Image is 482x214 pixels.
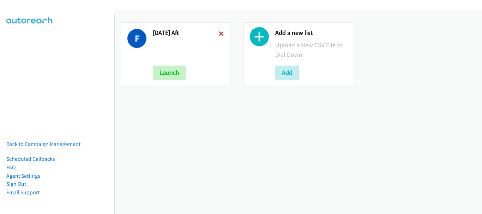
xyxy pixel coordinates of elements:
[275,29,346,37] h2: Add a new list
[6,189,40,196] a: Email Support
[275,40,346,59] p: Upload a New CSV File to Dial Down
[6,172,40,179] a: Agent Settings
[6,181,26,187] a: Sign Out
[6,155,55,162] a: Scheduled Callbacks
[6,164,16,171] a: FAQ
[6,141,80,147] a: Back to Campaign Management
[153,66,186,80] button: Launch
[153,29,219,37] h2: [DATE] Aft
[275,66,299,80] button: Add
[127,29,146,48] h1: F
